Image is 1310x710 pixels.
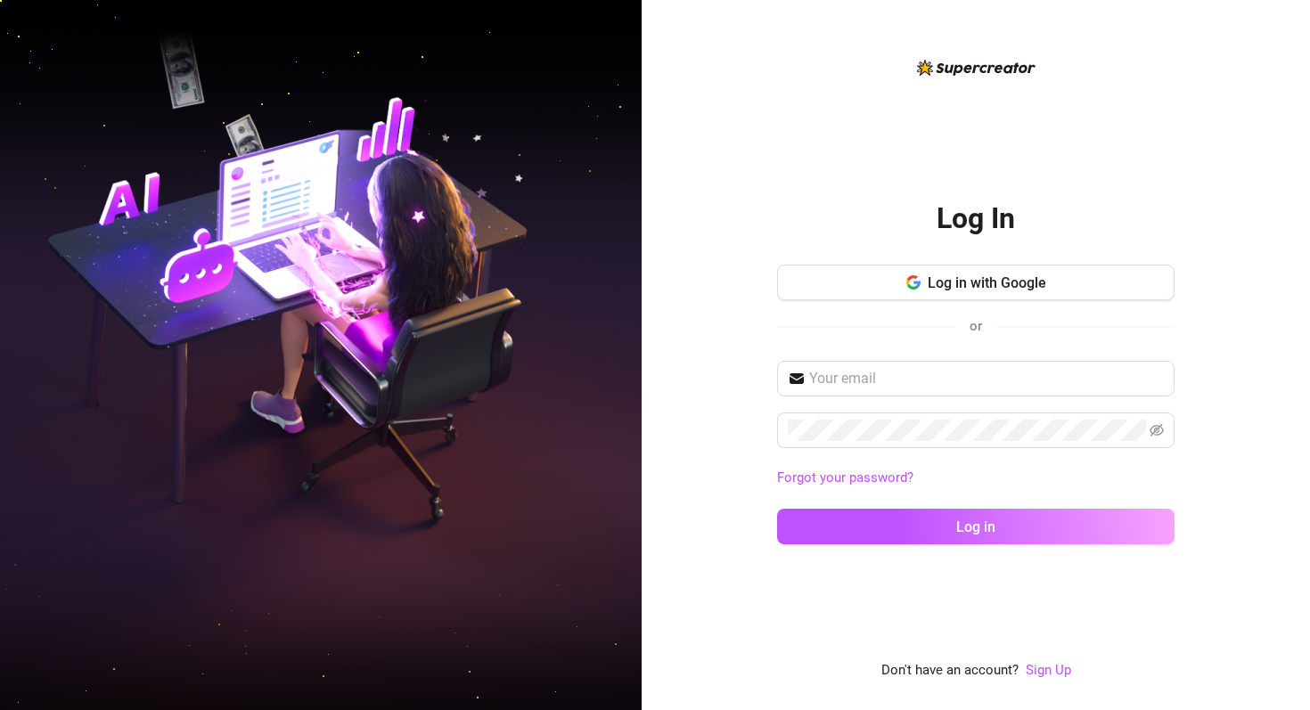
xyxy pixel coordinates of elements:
span: eye-invisible [1150,423,1164,437]
a: Forgot your password? [777,469,913,486]
a: Forgot your password? [777,468,1175,489]
a: Sign Up [1026,660,1071,681]
span: Log in with Google [928,274,1046,291]
button: Log in [777,509,1175,544]
span: or [970,318,982,334]
span: Log in [956,518,995,535]
span: Don't have an account? [881,660,1019,681]
h2: Log In [937,200,1015,237]
button: Log in with Google [777,265,1175,300]
input: Your email [809,368,1164,389]
img: logo-BBDzfeDw.svg [917,60,1036,76]
a: Sign Up [1026,662,1071,678]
